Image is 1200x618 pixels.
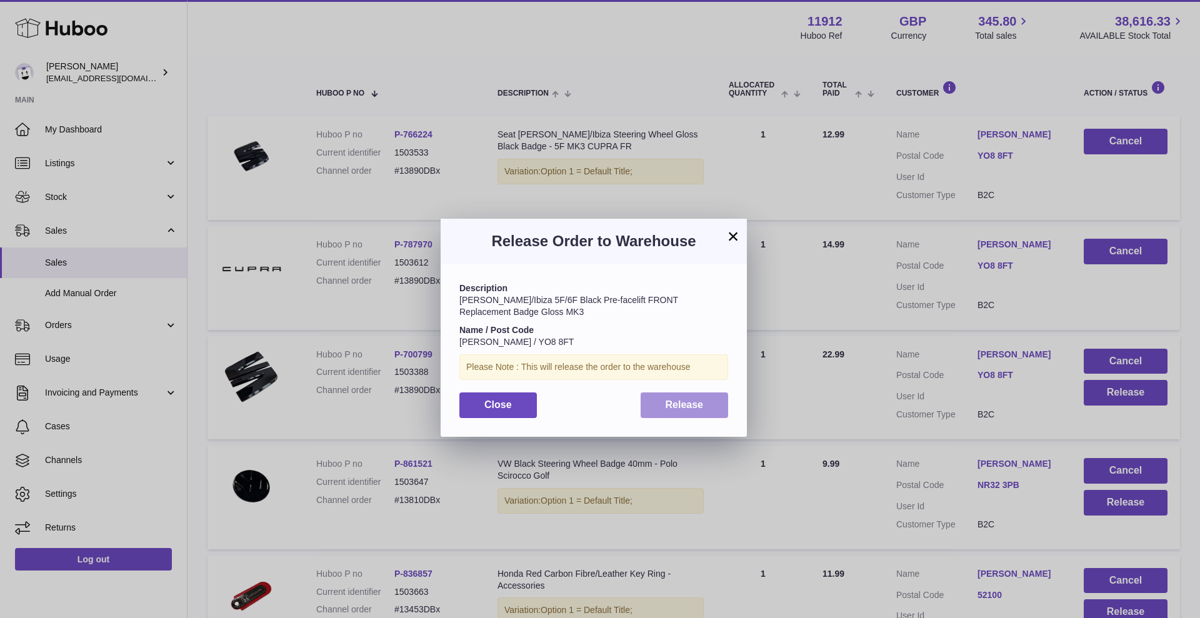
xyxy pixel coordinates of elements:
[459,354,728,380] div: Please Note : This will release the order to the warehouse
[726,229,741,244] button: ×
[459,337,574,347] span: [PERSON_NAME] / YO8 8FT
[484,399,512,410] span: Close
[641,392,729,418] button: Release
[459,392,537,418] button: Close
[459,231,728,251] h3: Release Order to Warehouse
[666,399,704,410] span: Release
[459,295,678,317] span: [PERSON_NAME]/Ibiza 5F/6F Black Pre-facelift FRONT Replacement Badge Gloss MK3
[459,325,534,335] strong: Name / Post Code
[459,283,507,293] strong: Description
